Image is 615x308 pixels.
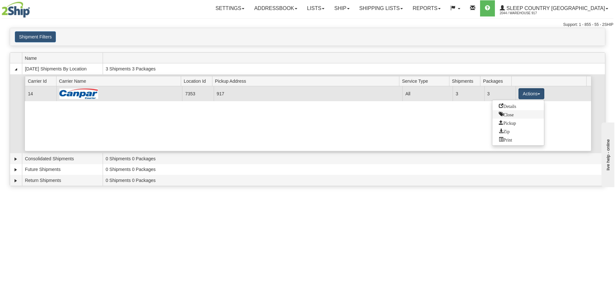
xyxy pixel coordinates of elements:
[492,110,544,119] a: Close this group
[492,127,544,135] a: Zip and Download All Shipping Documents
[13,177,19,184] a: Expand
[210,0,249,16] a: Settings
[600,121,614,187] iframe: chat widget
[483,76,511,86] span: Packages
[402,76,449,86] span: Service Type
[2,2,30,18] img: logo2044.jpg
[59,89,98,99] img: Canpar
[22,63,103,74] td: [DATE] Shipments By Location
[499,120,516,125] span: Pickup
[499,137,512,142] span: Print
[103,63,605,74] td: 3 Shipments 3 Packages
[28,76,56,86] span: Carrier Id
[25,86,56,101] td: 14
[354,0,408,16] a: Shipping lists
[13,156,19,162] a: Expand
[249,0,302,16] a: Addressbook
[402,86,453,101] td: All
[13,66,19,72] a: Collapse
[302,0,329,16] a: Lists
[13,166,19,173] a: Expand
[329,0,354,16] a: Ship
[499,112,514,116] span: Close
[15,31,56,42] button: Shipment Filters
[214,86,403,101] td: 917
[22,175,103,186] td: Return Shipments
[499,129,509,133] span: Zip
[505,5,605,11] span: Sleep Country [GEOGRAPHIC_DATA]
[492,119,544,127] a: Request a carrier pickup
[184,76,212,86] span: Location Id
[25,53,103,63] span: Name
[492,135,544,144] a: Print or Download All Shipping Documents in one file
[452,76,480,86] span: Shipments
[215,76,399,86] span: Pickup Address
[103,175,605,186] td: 0 Shipments 0 Packages
[2,22,613,27] div: Support: 1 - 855 - 55 - 2SHIP
[182,86,213,101] td: 7353
[59,76,181,86] span: Carrier Name
[453,86,484,101] td: 3
[518,88,544,99] button: Actions
[408,0,446,16] a: Reports
[500,10,548,16] span: 2044 / Warehouse 917
[22,164,103,175] td: Future Shipments
[484,86,516,101] td: 3
[103,153,605,164] td: 0 Shipments 0 Packages
[492,102,544,110] a: Go to Details view
[499,103,516,108] span: Details
[495,0,613,16] a: Sleep Country [GEOGRAPHIC_DATA] 2044 / Warehouse 917
[103,164,605,175] td: 0 Shipments 0 Packages
[5,5,60,10] div: live help - online
[22,153,103,164] td: Consolidated Shipments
